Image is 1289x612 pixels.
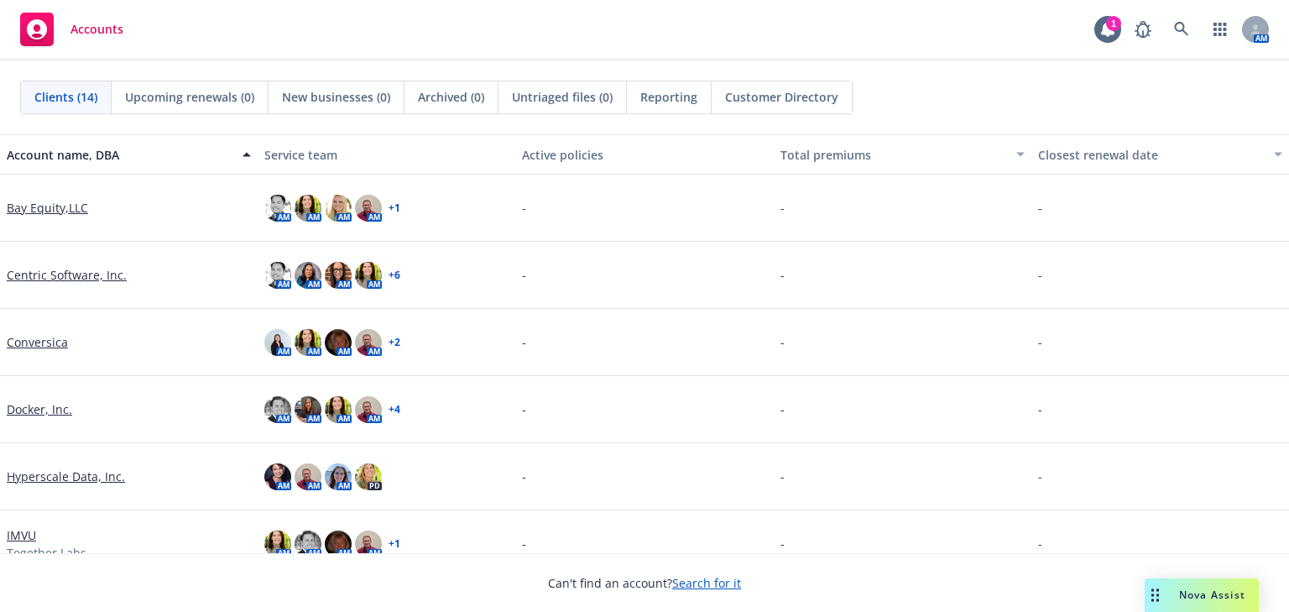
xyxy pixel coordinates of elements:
[295,195,321,222] img: photo
[1145,578,1259,612] button: Nova Assist
[7,400,72,418] a: Docker, Inc.
[389,539,400,549] a: + 1
[389,337,400,348] a: + 2
[522,199,526,217] span: -
[7,544,86,562] span: Together Labs
[780,146,1006,164] div: Total premiums
[389,203,400,213] a: + 1
[522,266,526,284] span: -
[34,88,97,106] span: Clients (14)
[1106,16,1121,31] div: 1
[515,134,773,175] button: Active policies
[640,88,697,106] span: Reporting
[355,262,382,289] img: photo
[1038,400,1042,418] span: -
[7,199,88,217] a: Bay Equity,LLC
[389,270,400,280] a: + 6
[325,396,352,423] img: photo
[1165,13,1198,46] a: Search
[1038,535,1042,552] span: -
[70,23,123,36] span: Accounts
[295,531,321,557] img: photo
[1038,333,1042,351] span: -
[548,574,741,592] span: Can't find an account?
[389,405,400,415] a: + 4
[1145,578,1166,612] div: Drag to move
[7,526,36,544] a: IMVU
[1203,13,1237,46] a: Switch app
[325,329,352,356] img: photo
[355,329,382,356] img: photo
[325,195,352,222] img: photo
[522,468,526,485] span: -
[780,400,785,418] span: -
[13,6,130,53] a: Accounts
[7,146,232,164] div: Account name, DBA
[725,88,838,106] span: Customer Directory
[7,468,125,485] a: Hyperscale Data, Inc.
[512,88,613,106] span: Untriaged files (0)
[522,400,526,418] span: -
[780,468,785,485] span: -
[780,199,785,217] span: -
[1126,13,1160,46] a: Report a Bug
[258,134,515,175] button: Service team
[264,262,291,289] img: photo
[780,535,785,552] span: -
[780,266,785,284] span: -
[7,266,127,284] a: Centric Software, Inc.
[1031,134,1289,175] button: Closest renewal date
[1038,146,1264,164] div: Closest renewal date
[264,329,291,356] img: photo
[522,146,766,164] div: Active policies
[355,396,382,423] img: photo
[264,463,291,490] img: photo
[264,195,291,222] img: photo
[1038,266,1042,284] span: -
[264,396,291,423] img: photo
[295,396,321,423] img: photo
[418,88,484,106] span: Archived (0)
[295,329,321,356] img: photo
[7,333,68,351] a: Conversica
[1179,588,1245,602] span: Nova Assist
[264,531,291,557] img: photo
[355,195,382,222] img: photo
[264,146,509,164] div: Service team
[774,134,1031,175] button: Total premiums
[355,531,382,557] img: photo
[125,88,254,106] span: Upcoming renewals (0)
[672,575,741,591] a: Search for it
[295,262,321,289] img: photo
[522,535,526,552] span: -
[1038,468,1042,485] span: -
[325,262,352,289] img: photo
[295,463,321,490] img: photo
[522,333,526,351] span: -
[1038,199,1042,217] span: -
[780,333,785,351] span: -
[355,463,382,490] img: photo
[325,531,352,557] img: photo
[325,463,352,490] img: photo
[282,88,390,106] span: New businesses (0)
